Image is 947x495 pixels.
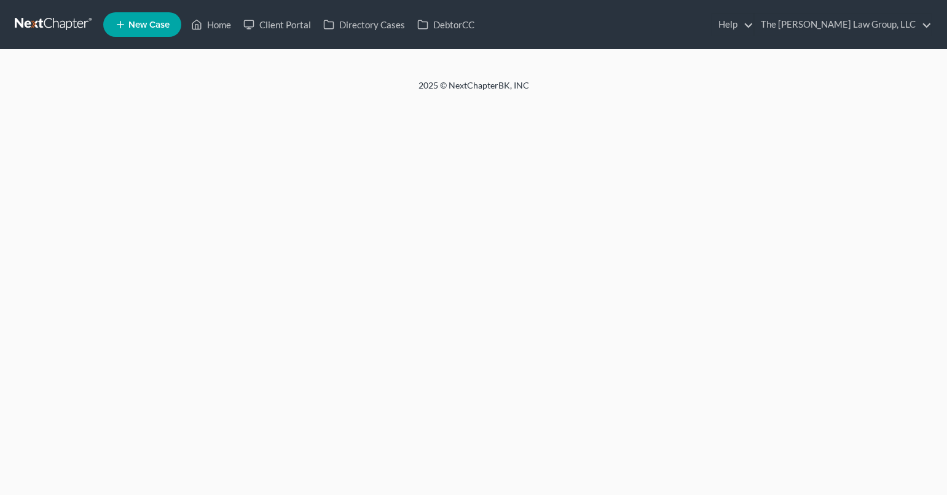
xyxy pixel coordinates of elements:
a: Help [712,14,753,36]
a: DebtorCC [411,14,481,36]
a: The [PERSON_NAME] Law Group, LLC [755,14,932,36]
div: 2025 © NextChapterBK, INC [124,79,824,101]
new-legal-case-button: New Case [103,12,181,37]
a: Directory Cases [317,14,411,36]
a: Client Portal [237,14,317,36]
a: Home [185,14,237,36]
